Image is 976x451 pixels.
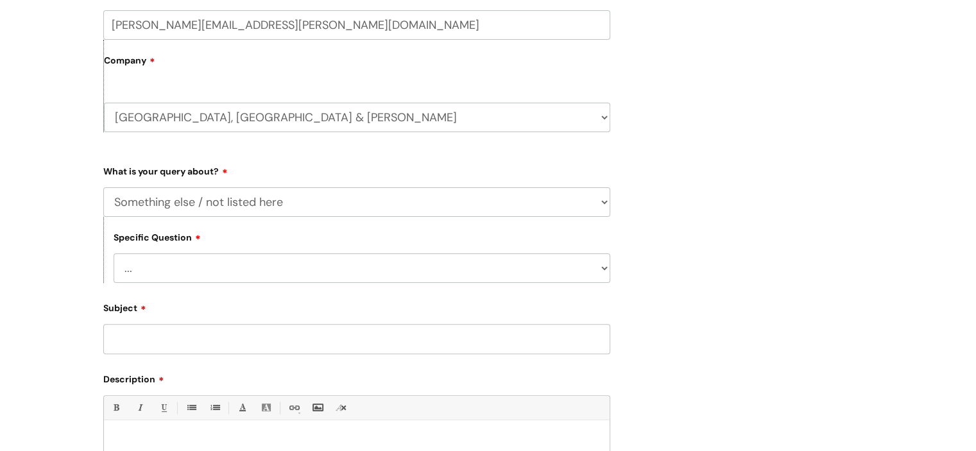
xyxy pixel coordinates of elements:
[207,400,223,416] a: 1. Ordered List (Ctrl-Shift-8)
[234,400,250,416] a: Font Color
[103,10,610,40] input: Email
[309,400,325,416] a: Insert Image...
[114,230,201,243] label: Specific Question
[286,400,302,416] a: Link
[103,370,610,385] label: Description
[103,162,610,177] label: What is your query about?
[108,400,124,416] a: Bold (Ctrl-B)
[183,400,199,416] a: • Unordered List (Ctrl-Shift-7)
[103,298,610,314] label: Subject
[155,400,171,416] a: Underline(Ctrl-U)
[258,400,274,416] a: Back Color
[132,400,148,416] a: Italic (Ctrl-I)
[104,51,610,80] label: Company
[333,400,349,416] a: Remove formatting (Ctrl-\)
